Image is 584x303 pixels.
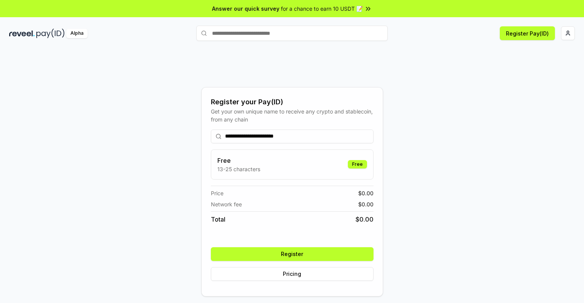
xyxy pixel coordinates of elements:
[36,29,65,38] img: pay_id
[9,29,35,38] img: reveel_dark
[217,156,260,165] h3: Free
[348,160,367,169] div: Free
[211,107,374,123] div: Get your own unique name to receive any crypto and stablecoin, from any chain
[212,5,279,13] span: Answer our quick survey
[211,247,374,261] button: Register
[211,215,225,224] span: Total
[217,165,260,173] p: 13-25 characters
[356,215,374,224] span: $ 0.00
[211,200,242,208] span: Network fee
[211,189,223,197] span: Price
[66,29,88,38] div: Alpha
[211,267,374,281] button: Pricing
[358,189,374,197] span: $ 0.00
[211,97,374,107] div: Register your Pay(ID)
[358,200,374,208] span: $ 0.00
[500,26,555,40] button: Register Pay(ID)
[281,5,363,13] span: for a chance to earn 10 USDT 📝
